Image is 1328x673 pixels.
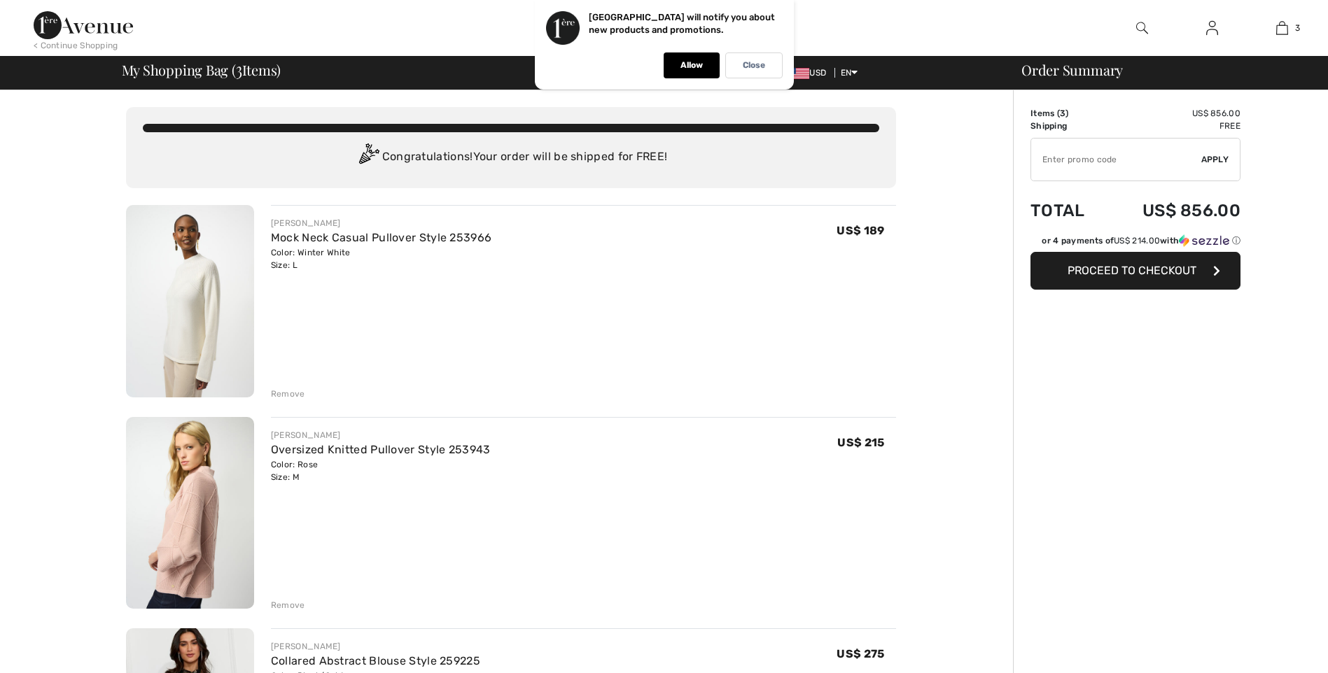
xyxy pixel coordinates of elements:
span: USD [787,68,832,78]
img: Congratulation2.svg [354,143,382,171]
p: [GEOGRAPHIC_DATA] will notify you about new products and promotions. [589,12,775,35]
div: Congratulations! Your order will be shipped for FREE! [143,143,879,171]
img: Mock Neck Casual Pullover Style 253966 [126,205,254,397]
span: US$ 214.00 [1114,236,1160,246]
p: Close [743,60,765,71]
span: US$ 189 [837,224,884,237]
img: Oversized Knitted Pullover Style 253943 [126,417,254,609]
img: US Dollar [787,68,809,79]
img: Sezzle [1179,234,1229,247]
div: Color: Winter White Size: L [271,246,491,271]
div: or 4 payments ofUS$ 214.00withSezzle Click to learn more about Sezzle [1030,234,1240,252]
div: Order Summary [1005,63,1320,77]
span: 3 [1295,22,1300,34]
a: Sign In [1195,20,1229,37]
a: 3 [1247,20,1316,36]
button: Proceed to Checkout [1030,252,1240,290]
div: < Continue Shopping [34,39,118,52]
div: Remove [271,599,305,611]
div: Remove [271,388,305,400]
td: Shipping [1030,120,1105,132]
div: [PERSON_NAME] [271,429,491,441]
a: Oversized Knitted Pullover Style 253943 [271,443,491,456]
div: or 4 payments of with [1042,234,1240,247]
div: [PERSON_NAME] [271,217,491,229]
img: My Bag [1276,20,1288,36]
span: Proceed to Checkout [1068,264,1196,277]
p: Allow [680,60,703,71]
div: [PERSON_NAME] [271,640,480,653]
a: Mock Neck Casual Pullover Style 253966 [271,231,491,244]
img: search the website [1136,20,1148,36]
td: US$ 856.00 [1105,187,1240,234]
span: US$ 275 [837,647,884,660]
span: EN [841,68,858,78]
img: 1ère Avenue [34,11,133,39]
td: Total [1030,187,1105,234]
span: My Shopping Bag ( Items) [122,63,281,77]
a: Collared Abstract Blouse Style 259225 [271,654,480,667]
td: US$ 856.00 [1105,107,1240,120]
span: 3 [236,59,242,78]
input: Promo code [1031,139,1201,180]
span: US$ 215 [837,436,884,449]
td: Items ( ) [1030,107,1105,120]
img: My Info [1206,20,1218,36]
span: 3 [1060,108,1065,118]
td: Free [1105,120,1240,132]
div: Color: Rose Size: M [271,458,491,483]
span: Apply [1201,153,1229,166]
